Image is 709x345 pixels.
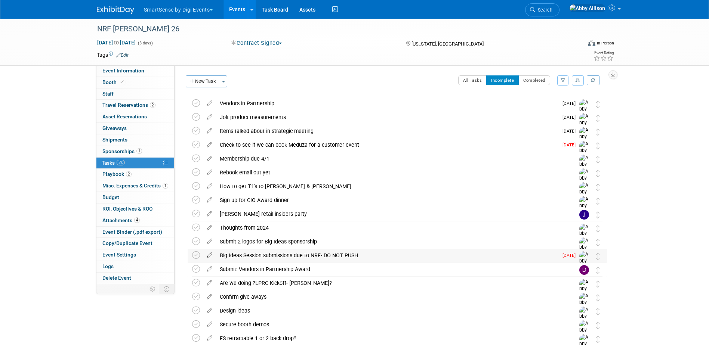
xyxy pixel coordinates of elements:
img: Abby Allison [579,155,591,181]
img: Format-Inperson.png [588,40,595,46]
a: Booth [96,77,174,88]
div: Confirm give aways [216,290,564,303]
img: Abby Allison [579,251,591,278]
div: Vendors in Partnership [216,97,558,110]
span: [DATE] [562,253,579,258]
a: Sponsorships1 [96,146,174,157]
i: Move task [596,239,600,246]
div: NRF [PERSON_NAME] 26 [95,22,570,36]
span: 2 [126,171,132,177]
a: Playbook2 [96,169,174,180]
span: Travel Reservations [102,102,155,108]
div: Submit: Vendors in Partnership Award [216,263,564,276]
span: Shipments [102,137,127,143]
div: Check to see if we can book Meduza for a customer event [216,139,558,151]
span: Tasks [102,160,125,166]
img: Abby Allison [579,127,591,153]
i: Move task [596,294,600,301]
i: Move task [596,253,600,260]
span: Sponsorships [102,148,142,154]
div: Sign up for CIO Award dinner [216,194,564,206]
a: Travel Reservations2 [96,100,174,111]
a: edit [203,197,216,203]
button: Contract Signed [229,39,285,47]
img: Abby Allison [579,168,591,195]
span: [DATE] [562,142,579,147]
span: Budget [102,194,119,200]
a: edit [203,183,216,190]
span: [DATE] [562,101,579,106]
span: Asset Reservations [102,114,147,119]
a: Event Binder (.pdf export) [96,227,174,238]
div: [PERSON_NAME] retail insiders party [216,208,564,220]
a: edit [203,252,216,259]
div: FS retractable 1 or 2 back drop? [216,332,564,345]
img: Abby Allison [579,237,591,264]
a: edit [203,307,216,314]
a: edit [203,321,216,328]
span: 4 [134,217,140,223]
img: Abby Allison [579,182,591,209]
td: Personalize Event Tab Strip [146,284,159,294]
i: Move task [596,115,600,122]
img: Abby Allison [579,141,591,167]
i: Booth reservation complete [120,80,124,84]
i: Move task [596,225,600,232]
div: Submit 2 logos for Big Ideas sponsorship [216,235,564,248]
div: Thoughts from 2024 [216,221,564,234]
a: Attachments4 [96,215,174,226]
a: edit [203,335,216,342]
span: Misc. Expenses & Credits [102,183,168,189]
a: edit [203,128,216,134]
i: Move task [596,267,600,274]
a: edit [203,114,216,121]
img: Jeff Eltringham [579,210,589,220]
span: Logs [102,263,114,269]
a: Asset Reservations [96,111,174,122]
a: Copy/Duplicate Event [96,238,174,249]
span: 1 [136,148,142,154]
span: Playbook [102,171,132,177]
span: Search [535,7,552,13]
span: Event Information [102,68,144,74]
a: Delete Event [96,273,174,284]
a: edit [203,155,216,162]
i: Move task [596,156,600,163]
i: Move task [596,128,600,136]
span: Booth [102,79,125,85]
a: Event Information [96,65,174,77]
i: Move task [596,211,600,218]
span: Event Settings [102,252,136,258]
a: Shipments [96,134,174,146]
button: Completed [518,75,550,85]
img: Abby Allison [579,293,591,319]
img: Abby Allison [579,307,591,333]
a: edit [203,169,216,176]
span: ROI, Objectives & ROO [102,206,152,212]
i: Move task [596,142,600,149]
i: Move task [596,184,600,191]
span: 2 [150,102,155,108]
i: Move task [596,308,600,315]
a: Budget [96,192,174,203]
a: edit [203,238,216,245]
img: Abby Allison [579,224,591,250]
td: Tags [97,51,129,59]
button: New Task [186,75,220,87]
a: edit [203,266,216,273]
div: Are we doing ?LPRC Kickoff- [PERSON_NAME]? [216,277,564,289]
i: Move task [596,101,600,108]
div: Event Rating [594,51,614,55]
img: Abby Allison [579,279,591,305]
div: Big Ideas Session submissions due to NRF- DO NOT PUSH [216,249,558,262]
a: Misc. Expenses & Credits1 [96,180,174,192]
i: Move task [596,170,600,177]
span: [DATE] [DATE] [97,39,136,46]
a: edit [203,142,216,148]
span: Event Binder (.pdf export) [102,229,162,235]
a: edit [203,224,216,231]
i: Move task [596,198,600,205]
span: Copy/Duplicate Event [102,240,152,246]
span: Attachments [102,217,140,223]
span: (3 days) [137,41,153,46]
